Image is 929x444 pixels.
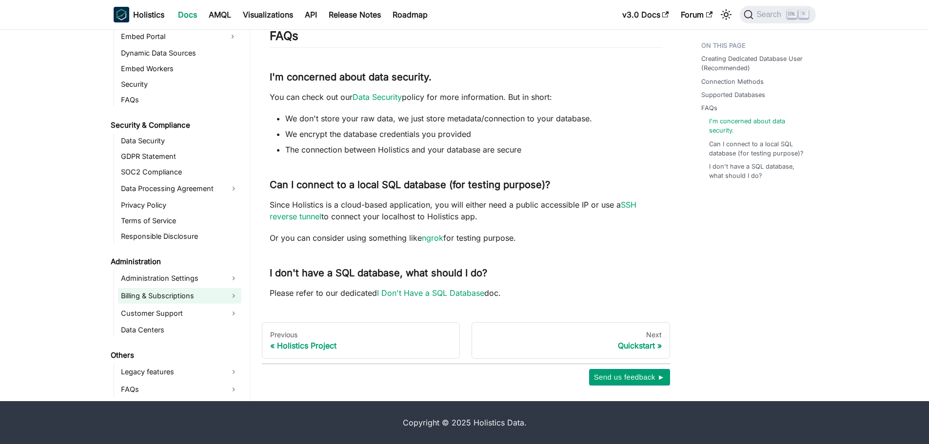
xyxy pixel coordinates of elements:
[118,198,241,212] a: Privacy Policy
[799,10,809,19] kbd: K
[480,341,662,350] div: Quickstart
[480,330,662,339] div: Next
[203,7,237,22] a: AMQL
[118,323,241,337] a: Data Centers
[118,181,241,196] a: Data Processing Agreement
[118,150,241,163] a: GDPR Statement
[422,233,443,243] a: ngrok
[594,371,665,384] span: Send us feedback ►
[108,255,241,269] a: Administration
[262,322,670,359] nav: Docs pages
[118,134,241,148] a: Data Security
[616,7,675,22] a: v3.0 Docs
[753,10,787,19] span: Search
[118,288,241,304] a: Billing & Subscriptions
[285,113,662,124] li: We don't store your raw data, we just store metadata/connection to your database.
[387,7,434,22] a: Roadmap
[108,118,241,132] a: Security & Compliance
[262,322,460,359] a: PreviousHolistics Project
[270,330,452,339] div: Previous
[118,46,241,60] a: Dynamic Data Sources
[270,29,662,47] h2: FAQs
[270,199,662,222] p: Since Holistics is a cloud-based application, you will either need a public accessible IP or use ...
[323,7,387,22] a: Release Notes
[224,29,241,44] button: Expand sidebar category 'Embed Portal'
[701,103,717,113] a: FAQs
[118,270,241,286] a: Administration Settings
[270,179,662,191] h3: Can I connect to a local SQL database (for testing purpose)?
[114,7,129,22] img: Holistics
[701,54,810,73] a: Creating Dedicated Database User (Recommended)
[270,287,662,299] p: Please refer to our dedicated doc.
[675,7,718,22] a: Forum
[133,9,164,20] b: Holistics
[172,7,203,22] a: Docs
[108,348,241,362] a: Others
[270,71,662,83] h3: I'm concerned about data security.
[118,306,241,321] a: Customer Support
[270,267,662,279] h3: I don't have a SQL database, what should I do?
[118,62,241,76] a: Embed Workers
[155,417,775,428] div: Copyright © 2025 Holistics Data.
[718,7,734,22] button: Switch between dark and light mode (currently light mode)
[701,90,765,99] a: Supported Databases
[701,77,764,86] a: Connection Methods
[118,230,241,243] a: Responsible Disclosure
[270,200,636,221] a: SSH reverse tunnel
[118,77,241,91] a: Security
[118,165,241,179] a: SOC2 Compliance
[270,91,662,103] p: You can check out our policy for more information. But in short:
[118,382,241,397] a: FAQs
[472,322,670,359] a: NextQuickstart
[285,144,662,155] li: The connection between Holistics and your database are secure
[589,369,670,386] button: Send us feedback ►
[740,6,815,23] button: Search (Ctrl+K)
[377,288,484,298] a: I Don't Have a SQL Database
[353,92,402,102] a: Data Security
[118,364,241,380] a: Legacy features
[285,128,662,140] li: We encrypt the database credentials you provided
[709,116,806,135] a: I'm concerned about data security.
[270,341,452,350] div: Holistics Project
[118,93,241,107] a: FAQs
[114,7,164,22] a: HolisticsHolistics
[709,139,806,158] a: Can I connect to a local SQL database (for testing purpose)?
[709,162,806,180] a: I don't have a SQL database, what should I do?
[118,29,224,44] a: Embed Portal
[270,232,662,244] p: Or you can consider using something like for testing purpose.
[118,214,241,228] a: Terms of Service
[237,7,299,22] a: Visualizations
[299,7,323,22] a: API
